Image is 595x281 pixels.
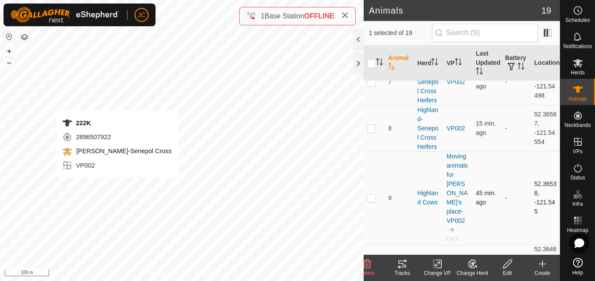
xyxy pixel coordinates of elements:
[570,175,585,180] span: Status
[455,269,490,277] div: Change Herd
[388,77,392,87] span: 7
[62,118,171,128] div: 222K
[62,132,171,142] div: 2896507922
[265,12,305,20] span: Base Station
[572,201,583,207] span: Infra
[138,11,145,20] span: JC
[517,64,524,71] p-sorticon: Activate to sort
[431,60,438,67] p-sorticon: Activate to sort
[563,44,592,49] span: Notifications
[531,105,560,151] td: 52.36587, -121.54554
[531,46,560,81] th: Location
[476,190,496,206] span: Aug 20, 2025, 7:18 AM
[446,153,467,224] a: Moving animals for [PERSON_NAME]'s place-VP002
[568,96,587,102] span: Animals
[472,46,502,81] th: Last Updated
[418,189,440,207] div: Highland Cows
[455,60,462,67] p-sorticon: Activate to sort
[388,64,395,71] p-sorticon: Activate to sort
[476,120,496,136] span: Aug 20, 2025, 7:49 AM
[418,254,440,272] div: Senepol-Angus
[525,269,560,277] div: Create
[443,46,472,81] th: VP
[502,46,531,81] th: Battery
[565,18,590,23] span: Schedules
[388,124,392,133] span: 8
[502,59,531,105] td: -
[369,5,542,16] h2: Animals
[4,32,14,42] button: Reset Map
[448,226,455,233] img: to
[420,269,455,277] div: Change VP
[446,236,459,243] span: OFF
[369,28,432,38] span: 1 selected of 19
[567,228,588,233] span: Heatmap
[11,7,120,23] img: Gallagher Logo
[418,105,440,151] div: Highland-Senepol Cross Heifers
[531,151,560,244] td: 52.36538, -121.545
[542,4,551,17] span: 19
[573,149,582,154] span: VPs
[376,60,383,67] p-sorticon: Activate to sort
[147,270,180,277] a: Privacy Policy
[560,254,595,279] a: Help
[502,105,531,151] td: -
[502,151,531,244] td: -
[62,160,171,171] div: VP002
[4,57,14,68] button: –
[74,148,171,155] span: [PERSON_NAME]-Senepol Cross
[564,123,591,128] span: Neckbands
[4,46,14,56] button: +
[490,269,525,277] div: Edit
[388,193,392,203] span: 9
[261,12,265,20] span: 1
[418,59,440,105] div: Highland-Senepol Cross Heifers
[385,46,414,81] th: Animal
[385,269,420,277] div: Tracks
[572,270,583,275] span: Help
[191,270,216,277] a: Contact Us
[305,12,334,20] span: OFFLINE
[446,125,465,132] a: VP002
[414,46,443,81] th: Herd
[531,59,560,105] td: 52.36463, -121.54498
[432,24,538,42] input: Search (S)
[360,270,375,276] span: Delete
[476,69,483,76] p-sorticon: Activate to sort
[19,32,30,42] button: Map Layers
[446,78,465,85] a: VP002
[570,70,584,75] span: Herds
[476,255,496,271] span: Aug 20, 2025, 7:39 AM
